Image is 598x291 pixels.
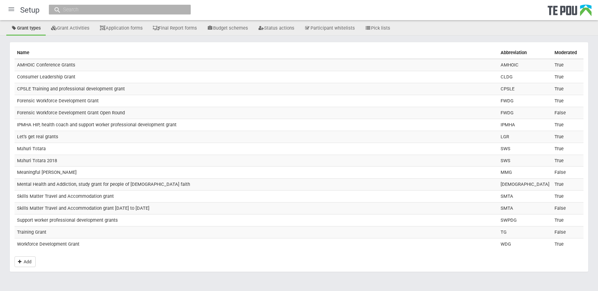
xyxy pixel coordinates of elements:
a: Add [15,256,36,267]
td: CPSLE [498,83,552,95]
td: AMHOIC [498,59,552,71]
td: [DEMOGRAPHIC_DATA] [498,179,552,191]
td: False [552,226,583,238]
td: False [552,167,583,179]
td: Training Grant [15,226,498,238]
td: TG [498,226,552,238]
td: SWS [498,155,552,167]
th: Name [15,47,498,59]
td: LGR [498,131,552,143]
td: True [552,83,583,95]
td: Māhuri Tōtara [15,143,498,155]
td: SMTA [498,191,552,203]
td: SWPDG [498,214,552,226]
td: IPMHA HIP, health coach and support worker professional development grant [15,119,498,131]
td: SMTA [498,203,552,214]
td: AMHOIC Conference Grants [15,59,498,71]
td: True [552,59,583,71]
td: True [552,238,583,250]
td: Let’s get real grants [15,131,498,143]
a: Pick lists [360,22,395,36]
td: True [552,119,583,131]
td: True [552,179,583,191]
td: FWDG [498,107,552,119]
td: True [552,143,583,155]
td: True [552,95,583,107]
th: Abbreviation [498,47,552,59]
a: Participant whitelists [300,22,360,36]
a: Budget schemes [202,22,253,36]
td: True [552,131,583,143]
td: Support worker professional development grants [15,214,498,226]
td: Skills Matter Travel and Accommodation grant [15,191,498,203]
a: Grant Activities [46,22,94,36]
td: WDG [498,238,552,250]
td: False [552,203,583,214]
td: True [552,191,583,203]
a: Application forms [95,22,148,36]
td: Workforce Development Grant [15,238,498,250]
th: Moderated [552,47,583,59]
td: SWS [498,143,552,155]
td: IPMHA [498,119,552,131]
td: Skills Matter Travel and Accommodation grant [DATE] to [DATE] [15,203,498,214]
td: CPSLE Training and professional development grant [15,83,498,95]
td: MMG [498,167,552,179]
td: Forensic Workforce Development Grant [15,95,498,107]
td: True [552,214,583,226]
a: Status actions [253,22,299,36]
td: Forensic Workforce Development Grant Open Round [15,107,498,119]
a: Final Report forms [148,22,202,36]
td: FWDG [498,95,552,107]
a: Grant types [6,22,46,36]
td: False [552,107,583,119]
td: CLDG [498,71,552,83]
td: Meaningful [PERSON_NAME] [15,167,498,179]
td: Mental Health and Addiction, study grant for people of [DEMOGRAPHIC_DATA] faith [15,179,498,191]
td: Māhuri Tōtara 2018 [15,155,498,167]
td: True [552,155,583,167]
input: Search [61,6,172,13]
td: True [552,71,583,83]
td: Consumer Leadership Grant [15,71,498,83]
